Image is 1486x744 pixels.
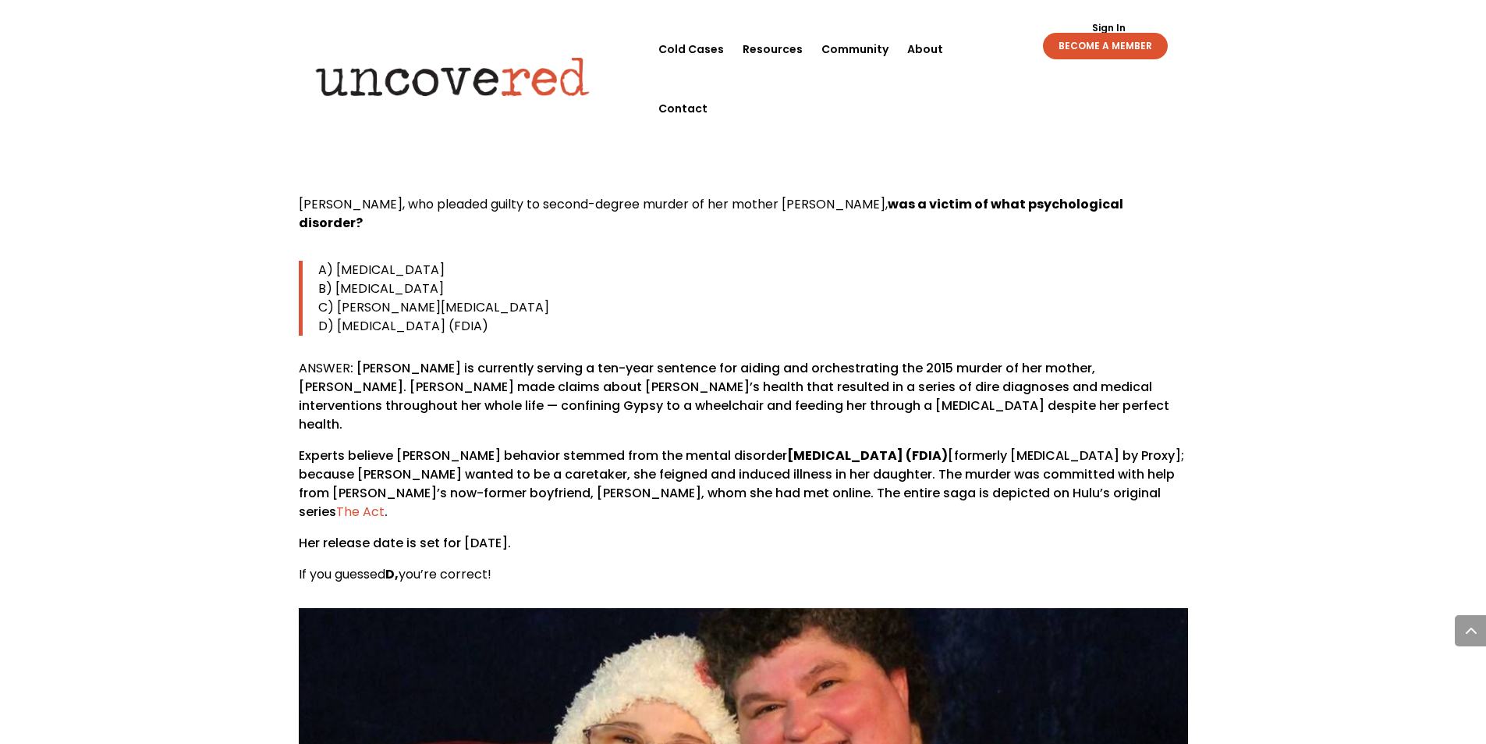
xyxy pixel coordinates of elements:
strong: ANSWER [299,359,350,377]
a: Resources [743,20,803,79]
a: Contact [658,79,708,138]
p: Experts believe [PERSON_NAME] behavior stemmed from the mental disorder [formerly [MEDICAL_DATA] ... [299,447,1188,534]
a: Community [821,20,888,79]
span: D) [MEDICAL_DATA] (FDIA) [318,317,488,335]
span: C) [PERSON_NAME][MEDICAL_DATA] [318,298,549,316]
span: A) [MEDICAL_DATA] [318,261,445,279]
p: Her release date is set for [DATE]. [299,534,1188,565]
span: [PERSON_NAME], who pleaded guilty to second-degree murder of her mother [PERSON_NAME], [299,195,888,213]
a: BECOME A MEMBER [1043,33,1168,59]
b: was a victim of what psychological disorder? [299,195,1123,232]
span: B) [MEDICAL_DATA] [318,279,444,297]
a: Sign In [1083,23,1134,33]
strong: D, [385,565,399,583]
a: Cold Cases [658,20,724,79]
span: If you guessed you’re correct! [299,565,491,583]
a: About [907,20,943,79]
p: : [PERSON_NAME] is currently serving a ten-year sentence for aiding and orchestrating the 2015 mu... [299,359,1188,447]
img: Uncovered logo [303,46,603,107]
strong: [MEDICAL_DATA] (FDIA) [787,447,948,465]
a: The Act [336,503,385,521]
